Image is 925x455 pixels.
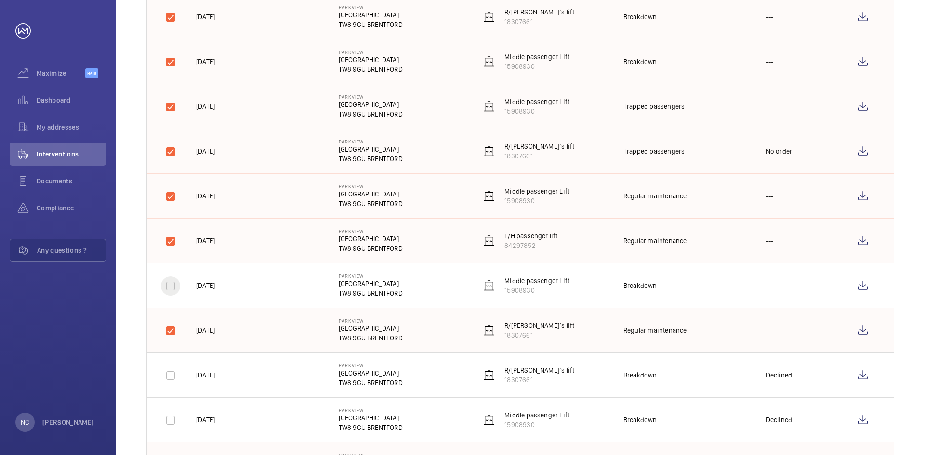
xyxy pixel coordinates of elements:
p: TW8 9GU BRENTFORD [339,199,403,208]
p: [PERSON_NAME] [42,417,94,427]
p: TW8 9GU BRENTFORD [339,333,403,343]
p: NC [21,417,29,427]
img: elevator.svg [483,56,495,67]
img: elevator.svg [483,145,495,157]
p: L/H passenger lift [504,231,557,241]
span: Any questions ? [37,246,106,255]
p: Declined [766,370,792,380]
p: [DATE] [196,102,215,111]
p: Middle passenger Lift [504,186,569,196]
p: [DATE] [196,281,215,290]
p: --- [766,191,774,201]
div: Regular maintenance [623,325,687,335]
div: Breakdown [623,12,657,22]
img: elevator.svg [483,11,495,23]
div: Regular maintenance [623,191,687,201]
p: --- [766,102,774,111]
img: elevator.svg [483,325,495,336]
p: [GEOGRAPHIC_DATA] [339,189,403,199]
div: Breakdown [623,370,657,380]
p: [GEOGRAPHIC_DATA] [339,279,403,288]
p: --- [766,236,774,246]
p: TW8 9GU BRENTFORD [339,244,403,253]
p: 15908930 [504,286,569,295]
p: [DATE] [196,146,215,156]
p: [GEOGRAPHIC_DATA] [339,368,403,378]
img: elevator.svg [483,414,495,426]
span: Maximize [37,68,85,78]
p: Parkview [339,139,403,144]
p: [DATE] [196,191,215,201]
img: elevator.svg [483,235,495,247]
p: [DATE] [196,325,215,335]
p: R/[PERSON_NAME]’s lift [504,365,574,375]
p: [GEOGRAPHIC_DATA] [339,10,403,20]
p: 15908930 [504,106,569,116]
p: 18307661 [504,151,574,161]
span: Compliance [37,203,106,213]
p: 15908930 [504,62,569,71]
span: Dashboard [37,95,106,105]
div: Trapped passengers [623,102,685,111]
p: [GEOGRAPHIC_DATA] [339,413,403,423]
div: Breakdown [623,415,657,425]
img: elevator.svg [483,280,495,291]
p: 18307661 [504,17,574,26]
p: --- [766,325,774,335]
p: TW8 9GU BRENTFORD [339,109,403,119]
p: Parkview [339,4,403,10]
p: [DATE] [196,12,215,22]
p: Declined [766,415,792,425]
p: 84297852 [504,241,557,250]
p: [GEOGRAPHIC_DATA] [339,324,403,333]
div: Breakdown [623,281,657,290]
p: [DATE] [196,57,215,66]
p: Parkview [339,273,403,279]
p: TW8 9GU BRENTFORD [339,154,403,164]
p: 18307661 [504,375,574,385]
p: Parkview [339,363,403,368]
p: Middle passenger Lift [504,97,569,106]
p: --- [766,12,774,22]
span: Interventions [37,149,106,159]
p: No order [766,146,792,156]
p: --- [766,57,774,66]
img: elevator.svg [483,101,495,112]
p: --- [766,281,774,290]
div: Trapped passengers [623,146,685,156]
p: [DATE] [196,236,215,246]
p: [DATE] [196,415,215,425]
p: 15908930 [504,196,569,206]
p: [GEOGRAPHIC_DATA] [339,55,403,65]
p: [GEOGRAPHIC_DATA] [339,100,403,109]
div: Breakdown [623,57,657,66]
p: R/[PERSON_NAME]’s lift [504,142,574,151]
p: Parkview [339,183,403,189]
span: My addresses [37,122,106,132]
p: R/[PERSON_NAME]’s lift [504,321,574,330]
p: Middle passenger Lift [504,276,569,286]
p: 15908930 [504,420,569,429]
img: elevator.svg [483,190,495,202]
p: Middle passenger Lift [504,52,569,62]
p: [GEOGRAPHIC_DATA] [339,144,403,154]
p: [GEOGRAPHIC_DATA] [339,234,403,244]
p: TW8 9GU BRENTFORD [339,20,403,29]
p: Parkview [339,49,403,55]
p: TW8 9GU BRENTFORD [339,423,403,432]
p: Middle passenger Lift [504,410,569,420]
p: R/[PERSON_NAME]’s lift [504,7,574,17]
div: Regular maintenance [623,236,687,246]
p: [DATE] [196,370,215,380]
p: TW8 9GU BRENTFORD [339,288,403,298]
p: Parkview [339,94,403,100]
p: 18307661 [504,330,574,340]
p: Parkview [339,407,403,413]
p: Parkview [339,318,403,324]
p: Parkview [339,228,403,234]
p: TW8 9GU BRENTFORD [339,378,403,388]
p: TW8 9GU BRENTFORD [339,65,403,74]
img: elevator.svg [483,369,495,381]
span: Beta [85,68,98,78]
span: Documents [37,176,106,186]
